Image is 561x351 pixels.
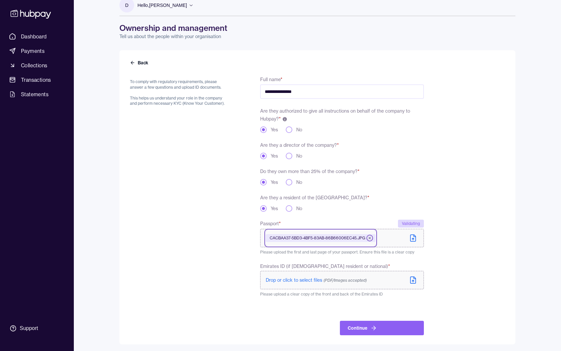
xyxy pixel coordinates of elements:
[271,205,278,212] label: Yes
[21,47,45,55] span: Payments
[7,321,67,335] a: Support
[260,77,282,82] label: Full name
[7,59,67,71] a: Collections
[296,179,302,186] label: No
[271,179,278,186] label: Yes
[21,90,49,98] span: Statements
[271,126,278,133] label: Yes
[125,2,128,9] p: D
[271,153,278,159] label: Yes
[260,142,339,148] label: Are they a director of the company?
[7,31,67,42] a: Dashboard
[260,220,281,228] span: Passport
[21,76,51,84] span: Transactions
[296,153,302,159] label: No
[296,205,302,212] label: No
[20,325,38,332] div: Support
[137,2,187,9] p: Hello, [PERSON_NAME]
[323,278,367,283] span: (PDF/Images accepted)
[21,61,47,69] span: Collections
[7,45,67,57] a: Payments
[260,250,414,254] span: Please upload the first and last page of your passport. Ensure this file is a clear copy
[7,88,67,100] a: Statements
[119,23,515,33] h1: Ownership and management
[260,292,383,296] span: Please upload a clear copy of the front and back of the Emirates ID
[21,33,47,40] span: Dashboard
[270,235,365,241] span: CACBAA37-5BD3-4BF5-83AB-86B66006EC45.JPG
[260,263,390,270] span: Emirates ID (if [DEMOGRAPHIC_DATA] resident or national)
[398,220,424,228] div: Validating
[260,195,369,201] label: Are they a resident of the [GEOGRAPHIC_DATA]?
[260,168,360,174] label: Do they own more than 25% of the company?
[130,59,150,66] button: Back
[7,74,67,86] a: Transactions
[340,321,424,335] button: Continue
[260,108,410,122] span: Are they authorized to give all instructions on behalf of the company to Hubpay?
[296,126,302,133] label: No
[119,33,515,40] p: Tell us about the people within your organisation
[266,277,367,283] span: Drop or click to select files
[130,79,229,106] p: To comply with regulatory requirements, please answer a few questions and upload ID documents. Th...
